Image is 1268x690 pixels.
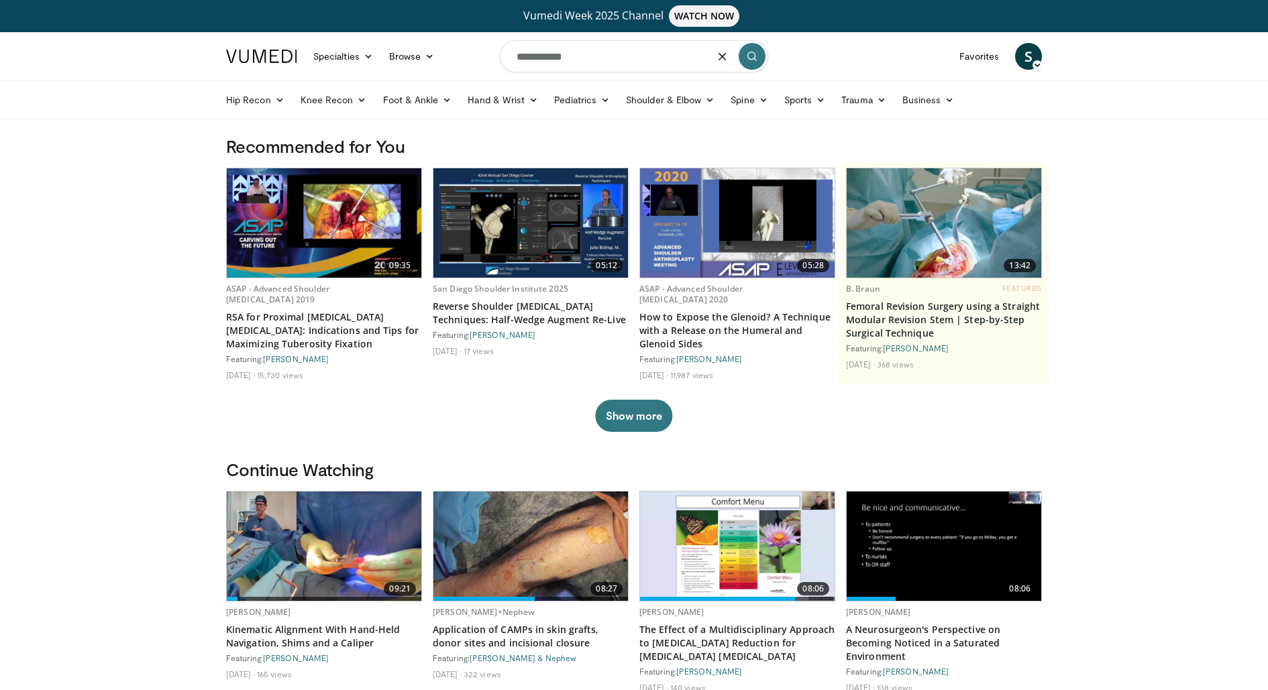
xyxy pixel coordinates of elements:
[590,582,623,595] span: 08:27
[847,168,1041,278] a: 13:42
[433,329,629,340] div: Featuring:
[590,259,623,272] span: 05:12
[894,87,963,113] a: Business
[1004,582,1036,595] span: 08:06
[847,168,1041,278] img: 4275ad52-8fa6-4779-9598-00e5d5b95857.620x360_q85_upscale.jpg
[384,259,416,272] span: 09:35
[1015,43,1042,70] a: S
[226,135,1042,157] h3: Recommended for You
[797,259,829,272] span: 05:28
[227,492,421,601] img: 9f51b2c4-c9cd-41b9-914c-73975758001a.620x360_q85_upscale.jpg
[846,283,880,294] a: B. Braun
[546,87,618,113] a: Pediatrics
[883,343,949,353] a: [PERSON_NAME]
[833,87,894,113] a: Trauma
[226,623,422,650] a: Kinematic Alignment With Hand-Held Navigation, Shims and a Caliper
[257,369,303,380] li: 15,730 views
[846,343,1042,353] div: Featuring:
[846,666,1042,677] div: Featuring:
[226,283,329,305] a: ASAP - Advanced Shoulder [MEDICAL_DATA] 2019
[228,5,1040,27] a: Vumedi Week 2025 ChannelWATCH NOW
[226,369,255,380] li: [DATE]
[883,667,949,676] a: [PERSON_NAME]
[1004,259,1036,272] span: 13:42
[669,5,740,27] span: WATCH NOW
[640,492,835,601] a: 08:06
[218,87,293,113] a: Hip Recon
[846,606,911,618] a: [PERSON_NAME]
[797,582,829,595] span: 08:06
[375,87,460,113] a: Foot & Ankle
[639,606,704,618] a: [PERSON_NAME]
[877,359,914,369] li: 368 views
[639,310,835,351] a: How to Expose the Glenoid? A Technique with a Release on the Humeral and Glenoid Sides
[640,168,835,278] img: 56a87972-5145-49b8-a6bd-8880e961a6a7.620x360_q85_upscale.jpg
[470,653,576,663] a: [PERSON_NAME] & Nephew
[776,87,834,113] a: Sports
[847,492,1041,601] img: 7b5702bf-8faf-43ce-ad71-be78ee008967.620x360_q85_upscale.jpg
[433,652,629,663] div: Featuring:
[676,354,742,363] a: [PERSON_NAME]
[464,669,501,679] li: 322 views
[846,623,1042,663] a: A Neurosurgeon's Perspective on Becoming Noticed in a Saturated Environment
[846,300,1042,340] a: Femoral Revision Surgery using a Straight Modular Revision Stem | Step-by-Step Surgical Technique
[723,87,776,113] a: Spine
[639,283,743,305] a: ASAP - Advanced Shoulder [MEDICAL_DATA] 2020
[640,492,835,601] img: 1dd0ed09-ac07-4064-8f61-9a0e790be62f.620x360_q85_upscale.jpg
[257,669,292,679] li: 165 views
[1002,284,1042,293] span: FEATURED
[951,43,1007,70] a: Favorites
[226,353,422,364] div: Featuring:
[670,369,713,380] li: 11,987 views
[639,369,668,380] li: [DATE]
[227,492,421,601] a: 09:21
[263,653,329,663] a: [PERSON_NAME]
[433,492,628,601] img: bb9168ea-238b-43e8-a026-433e9a802a61.620x360_q85_upscale.jpg
[433,168,628,278] img: 04ab4792-be95-4d15-abaa-61dd869f3458.620x360_q85_upscale.jpg
[226,669,255,679] li: [DATE]
[595,400,672,432] button: Show more
[464,345,494,356] li: 17 views
[433,345,462,356] li: [DATE]
[226,459,1042,480] h3: Continue Watching
[639,666,835,677] div: Featuring:
[639,623,835,663] a: The Effect of a Multidisciplinary Approach to [MEDICAL_DATA] Reduction for [MEDICAL_DATA] [MEDICA...
[227,168,421,278] img: 53f6b3b0-db1e-40d0-a70b-6c1023c58e52.620x360_q85_upscale.jpg
[500,40,768,72] input: Search topics, interventions
[676,667,742,676] a: [PERSON_NAME]
[226,606,291,618] a: [PERSON_NAME]
[433,492,628,601] a: 08:27
[433,669,462,679] li: [DATE]
[226,652,422,663] div: Featuring:
[305,43,381,70] a: Specialties
[226,310,422,351] a: RSA for Proximal [MEDICAL_DATA] [MEDICAL_DATA]: Indications and Tips for Maximizing Tuberosity Fi...
[384,582,416,595] span: 09:21
[433,623,629,650] a: Application of CAMPs in skin grafts, donor sites and incisional closure
[433,283,568,294] a: San Diego Shoulder Institute 2025
[640,168,835,278] a: 05:28
[433,606,535,618] a: [PERSON_NAME]+Nephew
[618,87,723,113] a: Shoulder & Elbow
[847,492,1041,601] a: 08:06
[293,87,375,113] a: Knee Recon
[226,50,297,63] img: VuMedi Logo
[433,300,629,327] a: Reverse Shoulder [MEDICAL_DATA] Techniques: Half-Wedge Augment Re-Live
[381,43,443,70] a: Browse
[470,330,535,339] a: [PERSON_NAME]
[227,168,421,278] a: 09:35
[639,353,835,364] div: Featuring:
[263,354,329,363] a: [PERSON_NAME]
[846,359,875,369] li: [DATE]
[460,87,546,113] a: Hand & Wrist
[433,168,628,278] a: 05:12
